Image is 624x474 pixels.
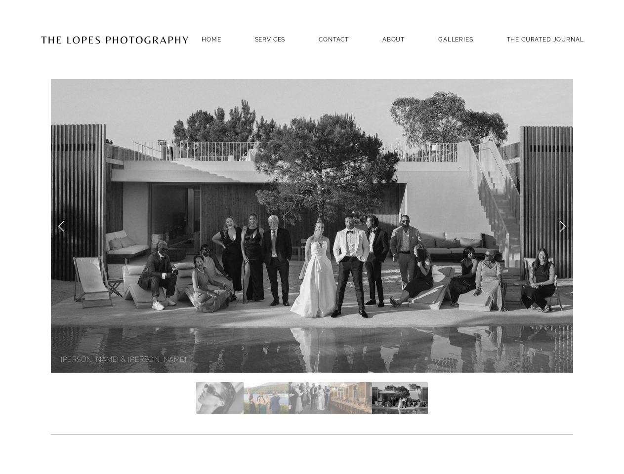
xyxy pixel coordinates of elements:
img: Slide 1 [196,382,244,414]
a: SERVICES [255,36,286,43]
img: Slide 3 [289,382,331,414]
img: Slide 4 [331,382,372,414]
a: GALLERIES [438,33,473,46]
a: THE CURATED JOURNAL [507,33,584,46]
a: Contact [319,33,349,46]
img: Slide 2 [244,382,289,414]
a: Previous Slide [51,211,73,240]
img: Slide 5 [372,382,428,414]
a: Next Slide [551,211,573,240]
a: ABOUT [382,33,405,46]
img: ANDREA &amp; NICK [51,79,573,373]
img: Portugal Wedding Photographer | The Lopes Photography [41,15,189,64]
a: Home [202,33,221,46]
p: [PERSON_NAME] & [PERSON_NAME] [61,355,563,365]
